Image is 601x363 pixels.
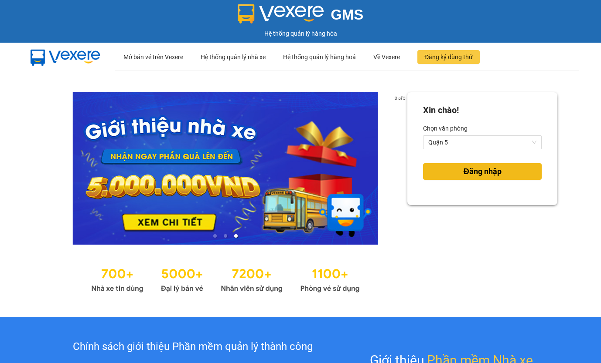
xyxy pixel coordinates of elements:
img: Statistics.png [91,262,360,295]
div: Hệ thống quản lý hàng hoá [283,43,356,71]
button: Đăng nhập [423,163,542,180]
a: GMS [238,13,364,20]
li: slide item 3 [234,234,238,238]
div: Hệ thống quản lý hàng hóa [2,29,599,38]
div: Chính sách giới thiệu Phần mềm quản lý thành công [42,339,343,355]
button: previous slide / item [44,92,56,245]
button: Đăng ký dùng thử [417,50,480,64]
span: Đăng ký dùng thử [424,52,473,62]
li: slide item 1 [213,234,217,238]
img: mbUUG5Q.png [22,43,109,71]
p: 3 of 3 [392,92,407,104]
div: Xin chào! [423,104,459,117]
label: Chọn văn phòng [423,121,468,135]
span: Đăng nhập [464,165,502,178]
span: GMS [331,7,363,23]
div: Hệ thống quản lý nhà xe [201,43,266,71]
img: logo 2 [238,4,324,24]
div: Mở bán vé trên Vexere [123,43,183,71]
div: Về Vexere [373,43,400,71]
button: next slide / item [395,92,407,245]
li: slide item 2 [224,234,227,238]
span: Quận 5 [428,136,536,149]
